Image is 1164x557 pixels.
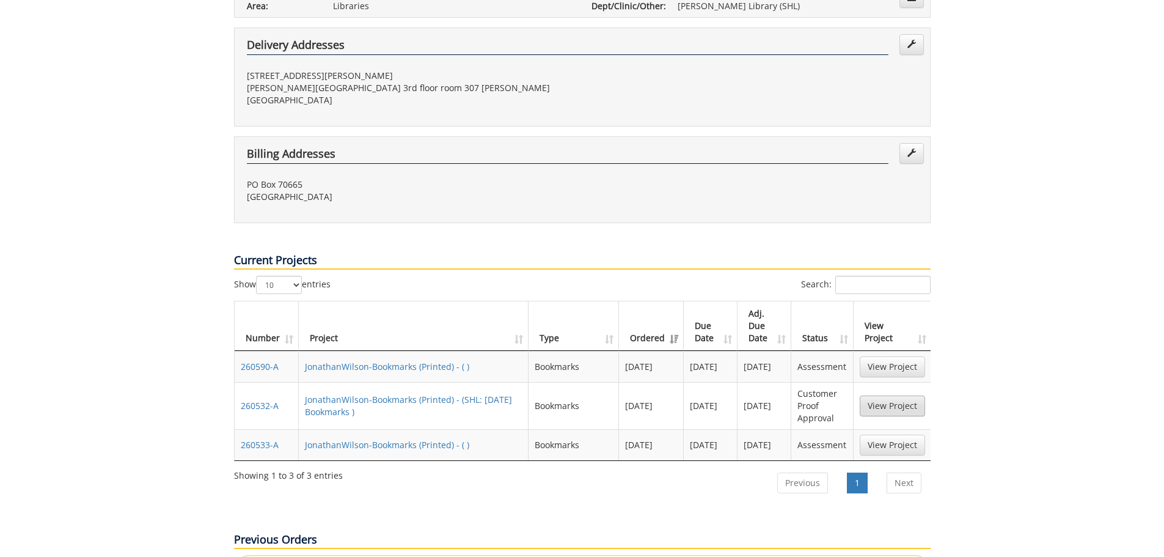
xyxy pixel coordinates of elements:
[684,429,738,460] td: [DATE]
[234,253,931,270] p: Current Projects
[529,382,619,429] td: Bookmarks
[847,473,868,493] a: 1
[619,382,684,429] td: [DATE]
[684,351,738,382] td: [DATE]
[791,301,853,351] th: Status: activate to sort column ascending
[777,473,828,493] a: Previous
[305,361,469,372] a: JonathanWilson-Bookmarks (Printed) - ( )
[854,301,931,351] th: View Project: activate to sort column ascending
[791,351,853,382] td: Assessment
[887,473,921,493] a: Next
[529,301,619,351] th: Type: activate to sort column ascending
[860,435,925,456] a: View Project
[619,429,684,460] td: [DATE]
[738,382,791,429] td: [DATE]
[234,465,343,482] div: Showing 1 to 3 of 3 entries
[256,276,302,294] select: Showentries
[835,276,931,294] input: Search:
[738,429,791,460] td: [DATE]
[684,382,738,429] td: [DATE]
[235,301,299,351] th: Number: activate to sort column ascending
[619,351,684,382] td: [DATE]
[529,429,619,460] td: Bookmarks
[247,148,888,164] h4: Billing Addresses
[791,429,853,460] td: Assessment
[899,34,924,55] a: Edit Addresses
[247,94,573,106] p: [GEOGRAPHIC_DATA]
[247,39,888,55] h4: Delivery Addresses
[738,351,791,382] td: [DATE]
[684,301,738,351] th: Due Date: activate to sort column ascending
[619,301,684,351] th: Ordered: activate to sort column ascending
[247,70,573,82] p: [STREET_ADDRESS][PERSON_NAME]
[791,382,853,429] td: Customer Proof Approval
[299,301,529,351] th: Project: activate to sort column ascending
[234,532,931,549] p: Previous Orders
[899,143,924,164] a: Edit Addresses
[860,356,925,377] a: View Project
[234,276,331,294] label: Show entries
[247,82,573,94] p: [PERSON_NAME][GEOGRAPHIC_DATA] 3rd floor room 307 [PERSON_NAME]
[241,361,279,372] a: 260590-A
[241,400,279,411] a: 260532-A
[738,301,791,351] th: Adj. Due Date: activate to sort column ascending
[305,439,469,451] a: JonathanWilson-Bookmarks (Printed) - ( )
[801,276,931,294] label: Search:
[529,351,619,382] td: Bookmarks
[860,396,925,416] a: View Project
[305,394,512,418] a: JonathanWilson-Bookmarks (Printed) - (SHL: [DATE] Bookmarks )
[247,179,573,191] p: PO Box 70665
[241,439,279,451] a: 260533-A
[247,191,573,203] p: [GEOGRAPHIC_DATA]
